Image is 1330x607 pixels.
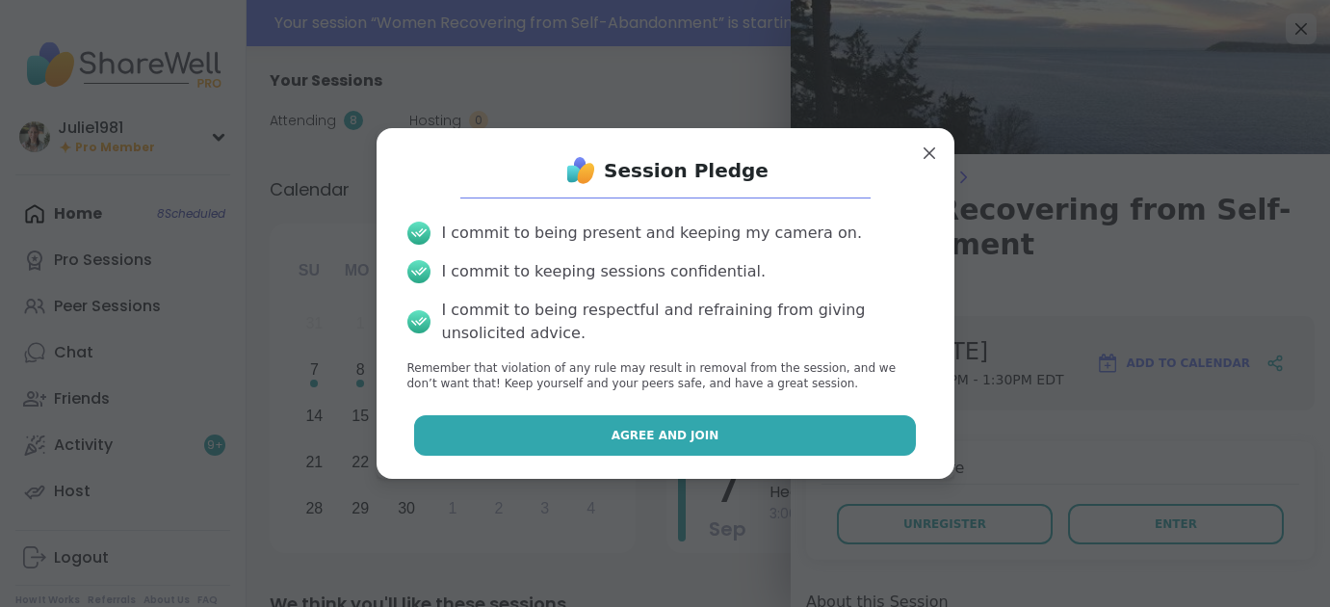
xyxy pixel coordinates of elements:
[604,157,769,184] h1: Session Pledge
[414,415,916,456] button: Agree and Join
[442,299,924,345] div: I commit to being respectful and refraining from giving unsolicited advice.
[612,427,719,444] span: Agree and Join
[442,222,862,245] div: I commit to being present and keeping my camera on.
[407,360,924,393] p: Remember that violation of any rule may result in removal from the session, and we don’t want tha...
[442,260,767,283] div: I commit to keeping sessions confidential.
[561,151,600,190] img: ShareWell Logo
